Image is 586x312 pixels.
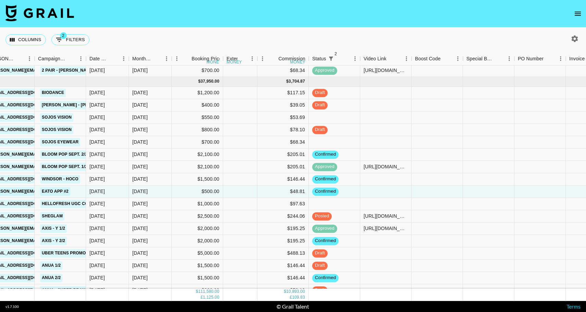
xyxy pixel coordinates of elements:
div: 2 active filters [326,54,336,63]
span: draft [312,127,328,133]
div: https://www.tiktok.com/@sophiasouzas/video/7535123685158554894 [364,67,408,74]
div: $146.44 [257,173,309,185]
div: Sep '25 [132,102,148,109]
span: draft [312,287,328,294]
span: 2 [332,50,339,57]
div: $146.44 [257,272,309,284]
button: Menu [119,53,129,64]
div: Sep '25 [132,139,148,146]
div: $700.00 [172,136,223,148]
div: 37,950.00 [200,79,219,85]
div: 109.83 [292,295,305,301]
div: © Grail Talent [277,303,309,310]
div: Sep '25 [132,213,148,220]
div: 9/8/2025 [89,102,105,109]
div: 10,893.00 [286,289,305,295]
button: Sort [109,54,119,63]
button: Menu [401,53,412,64]
a: [PERSON_NAME] - [PERSON_NAME] [40,101,118,109]
button: Menu [556,53,566,64]
a: ANUA 1/2 [40,261,62,270]
div: £ [200,295,203,301]
span: draft [312,263,328,269]
div: $ [198,79,200,85]
span: confirmed [312,238,339,244]
div: Date Created [89,52,109,65]
div: Sep '25 [132,275,148,281]
a: Terms [566,303,581,310]
div: $48.81 [257,185,309,198]
div: 8/5/2025 [89,225,105,232]
span: confirmed [312,176,339,183]
div: 8/11/2025 [89,213,105,220]
div: £ [290,295,292,301]
div: Status [312,52,326,65]
div: Special Booking Type [466,52,495,65]
div: 8/22/2025 [89,89,105,96]
div: 8/21/2025 [89,250,105,257]
div: 8/27/2025 [89,114,105,121]
div: Month Due [129,52,172,65]
div: money [227,60,242,64]
button: Sort [441,54,450,63]
div: $2,500.00 [172,210,223,223]
div: $205.01 [257,148,309,161]
div: PO Number [514,52,566,65]
a: Windsor - HOCO [40,175,80,183]
div: $5,000.00 [172,247,223,260]
div: $39.05 [257,99,309,111]
div: $97.63 [257,198,309,210]
div: Campaign (Type) [35,52,86,65]
button: Menu [76,53,86,64]
div: $1,500.00 [172,260,223,272]
button: Sort [66,54,76,63]
div: $2,100.00 [172,148,223,161]
div: $195.25 [257,235,309,247]
span: draft [312,90,328,96]
button: Select columns [5,34,46,45]
div: 7/31/2025 [89,67,105,74]
div: $68.34 [257,136,309,148]
div: $700.00 [172,64,223,77]
a: Sojos Eyewear [40,138,80,146]
div: $1,200.00 [172,87,223,99]
div: $2,100.00 [172,161,223,173]
div: $244.06 [257,210,309,223]
a: Bloom Pop Sept. 1/2 [40,163,89,171]
span: confirmed [312,189,339,195]
div: $500.00 [172,185,223,198]
div: money [290,60,305,64]
div: Video Link [364,52,387,65]
span: confirmed [312,152,339,158]
div: 8/22/2025 [89,127,105,133]
div: https://www.tiktok.com/@kaylangracehedenskog/video/7544038643967479071 [364,213,408,220]
div: https://www.tiktok.com/@kaylangracehedenskog/video/7546758121390132511 [364,225,408,232]
div: Sep '25 [132,89,148,96]
div: $2,000.00 [172,235,223,247]
div: 8/14/2025 [89,275,105,281]
span: draft [312,102,328,109]
span: confirmed [312,275,339,281]
button: Sort [15,54,24,63]
button: Menu [350,53,360,64]
div: Sep '25 [132,238,148,244]
a: ANUA - Super Brand Day [40,286,100,295]
button: Sort [182,54,192,63]
img: Grail Talent [5,5,74,21]
div: 1,125.00 [203,295,219,301]
div: Booking Price [192,52,222,65]
span: approved [312,68,337,74]
div: 111,580.00 [198,289,219,295]
div: $800.00 [172,284,223,297]
div: 8/6/2025 [89,164,105,170]
div: money [207,60,222,64]
a: Bloom Pop Sept. 2/2 [40,150,89,159]
div: Status [309,52,360,65]
a: AXIS - Y 2/2 [40,237,67,245]
div: Video Link [360,52,412,65]
button: Menu [161,53,172,64]
a: AXIS - Y 1/2 [40,224,67,233]
div: 8/25/2025 [89,139,105,146]
span: 2 [60,32,67,39]
div: Boost Code [415,52,441,65]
